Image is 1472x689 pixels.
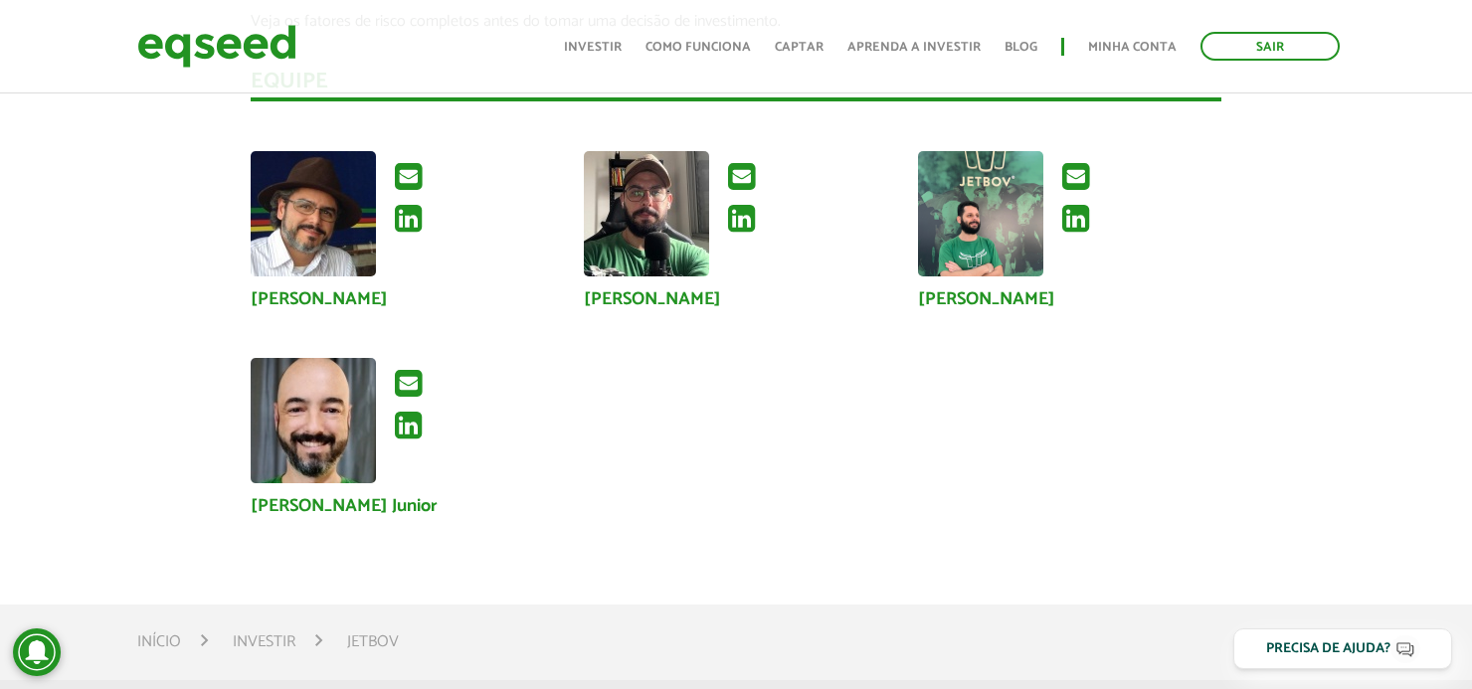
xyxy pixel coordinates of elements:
[584,290,721,308] a: [PERSON_NAME]
[251,290,388,308] a: [PERSON_NAME]
[847,41,981,54] a: Aprenda a investir
[584,151,709,276] img: Foto de Daniel Carlos Gonçalves
[918,290,1055,308] a: [PERSON_NAME]
[1088,41,1177,54] a: Minha conta
[233,634,295,650] a: Investir
[918,151,1043,276] a: Ver perfil do usuário.
[251,151,376,276] a: Ver perfil do usuário.
[251,358,376,483] img: Foto de Sérgio Hilton Berlotto Junior
[1200,32,1340,61] a: Sair
[137,634,181,650] a: Início
[584,151,709,276] a: Ver perfil do usuário.
[347,628,399,655] li: JetBov
[645,41,751,54] a: Como funciona
[564,41,622,54] a: Investir
[775,41,824,54] a: Captar
[251,497,438,515] a: [PERSON_NAME] Junior
[1005,41,1037,54] a: Blog
[918,151,1043,276] img: Foto de Luis Fernando da Costa
[137,20,296,73] img: EqSeed
[251,151,376,276] img: Foto de Xisto Alves de Souza Junior
[251,358,376,483] a: Ver perfil do usuário.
